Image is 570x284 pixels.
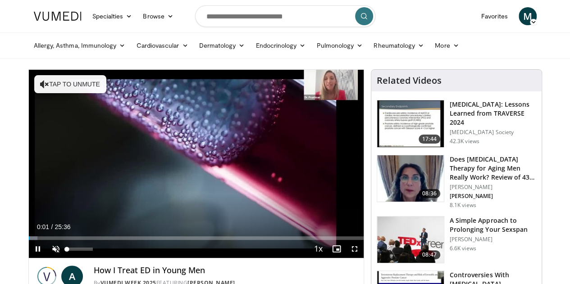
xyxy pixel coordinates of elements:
[131,36,193,54] a: Cardiovascular
[55,223,70,230] span: 25:36
[450,129,536,136] p: [MEDICAL_DATA] Society
[29,240,47,258] button: Pause
[377,75,442,86] h4: Related Videos
[29,70,364,258] video-js: Video Player
[450,100,536,127] h3: [MEDICAL_DATA]: Lessons Learned from TRAVERSE 2024
[29,236,364,240] div: Progress Bar
[519,7,537,25] a: M
[450,216,536,234] h3: A Simple Approach to Prolonging Your Sexspan
[311,36,368,54] a: Pulmonology
[377,100,444,147] img: 1317c62a-2f0d-4360-bee0-b1bff80fed3c.150x105_q85_crop-smart_upscale.jpg
[310,240,328,258] button: Playback Rate
[429,36,464,54] a: More
[450,202,476,209] p: 8.1K views
[137,7,179,25] a: Browse
[377,155,536,209] a: 08:36 Does [MEDICAL_DATA] Therapy for Aging Men Really Work? Review of 43 St… [PERSON_NAME] [PERS...
[450,245,476,252] p: 6.6K views
[377,100,536,148] a: 17:44 [MEDICAL_DATA]: Lessons Learned from TRAVERSE 2024 [MEDICAL_DATA] Society 42.3K views
[377,216,536,264] a: 08:47 A Simple Approach to Prolonging Your Sexspan [PERSON_NAME] 6.6K views
[195,5,375,27] input: Search topics, interventions
[450,184,536,191] p: [PERSON_NAME]
[37,223,49,230] span: 0:01
[250,36,311,54] a: Endocrinology
[51,223,53,230] span: /
[328,240,346,258] button: Enable picture-in-picture mode
[450,155,536,182] h3: Does [MEDICAL_DATA] Therapy for Aging Men Really Work? Review of 43 St…
[476,7,513,25] a: Favorites
[47,240,65,258] button: Unmute
[34,75,106,93] button: Tap to unmute
[450,138,479,145] p: 42.3K views
[346,240,364,258] button: Fullscreen
[87,7,138,25] a: Specialties
[28,36,131,54] a: Allergy, Asthma, Immunology
[377,216,444,263] img: c4bd4661-e278-4c34-863c-57c104f39734.150x105_q85_crop-smart_upscale.jpg
[67,248,93,251] div: Volume Level
[450,193,536,200] p: [PERSON_NAME]
[419,135,440,144] span: 17:44
[34,12,82,21] img: VuMedi Logo
[419,189,440,198] span: 08:36
[419,250,440,259] span: 08:47
[94,266,356,275] h4: How I Treat ED in Young Men
[377,155,444,202] img: 4d4bce34-7cbb-4531-8d0c-5308a71d9d6c.150x105_q85_crop-smart_upscale.jpg
[368,36,429,54] a: Rheumatology
[450,236,536,243] p: [PERSON_NAME]
[194,36,251,54] a: Dermatology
